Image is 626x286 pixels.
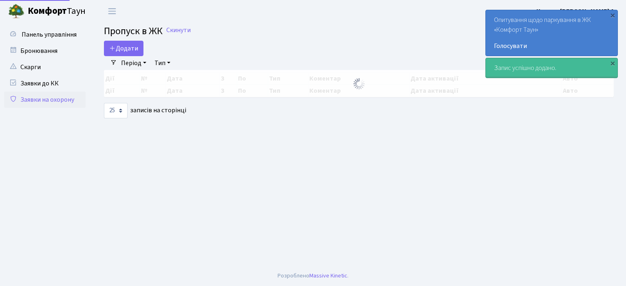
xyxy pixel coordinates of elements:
[4,26,86,43] a: Панель управління
[104,103,128,118] select: записів на сторінці
[22,30,77,39] span: Панель управління
[494,41,609,51] a: Голосувати
[104,24,163,38] span: Пропуск в ЖК
[608,59,617,67] div: ×
[109,44,138,53] span: Додати
[486,10,617,56] div: Опитування щодо паркування в ЖК «Комфорт Таун»
[166,26,191,34] a: Скинути
[278,271,348,280] div: Розроблено .
[4,43,86,59] a: Бронювання
[309,271,347,280] a: Massive Kinetic
[28,4,86,18] span: Таун
[151,56,174,70] a: Тип
[4,75,86,92] a: Заявки до КК
[118,56,150,70] a: Період
[353,77,366,90] img: Обробка...
[104,103,186,118] label: записів на сторінці
[4,59,86,75] a: Скарги
[608,11,617,19] div: ×
[28,4,67,17] b: Комфорт
[4,92,86,108] a: Заявки на охорону
[486,58,617,78] div: Запис успішно додано.
[104,41,143,56] a: Додати
[102,4,122,18] button: Переключити навігацію
[8,3,24,20] img: logo.png
[536,7,616,16] a: Цитрус [PERSON_NAME] А.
